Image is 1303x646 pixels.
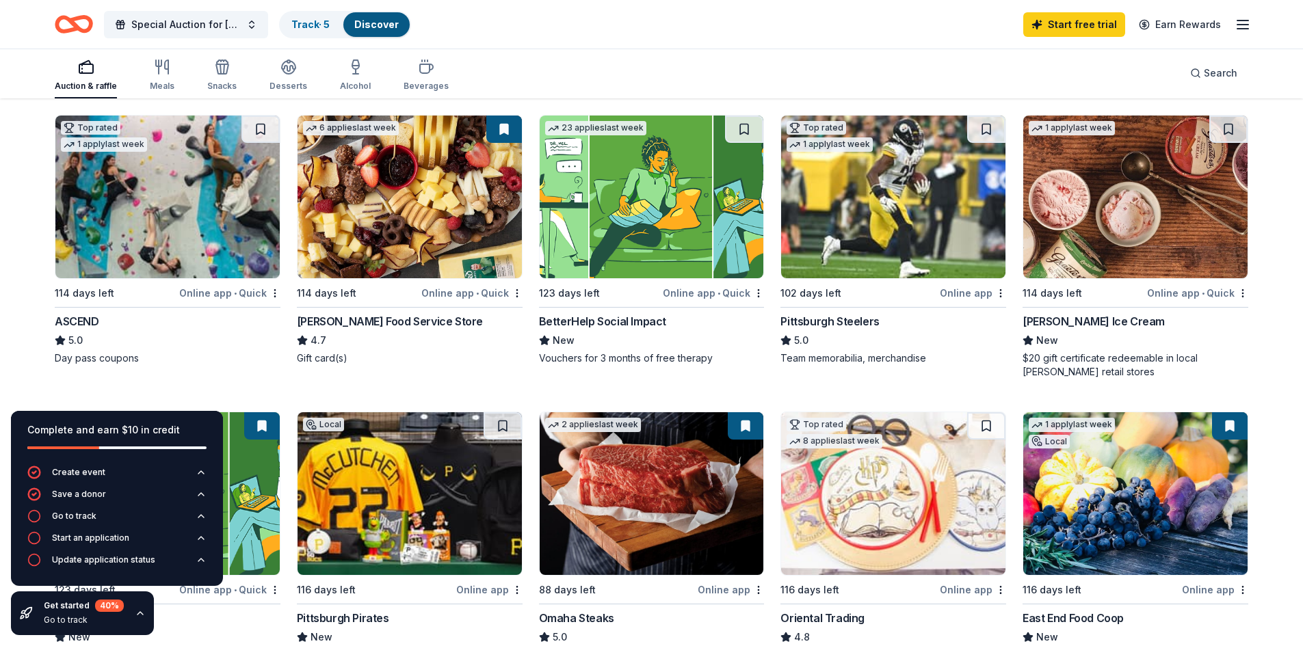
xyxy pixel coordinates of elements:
button: Track· 5Discover [279,11,411,38]
span: New [553,332,575,349]
a: Image for Pittsburgh SteelersTop rated1 applylast week102 days leftOnline appPittsburgh Steelers5... [780,115,1006,365]
span: Special Auction for [PERSON_NAME] Memorial [131,16,241,33]
div: 6 applies last week [303,121,399,135]
div: Omaha Steaks [539,610,614,626]
div: 114 days left [1023,285,1082,301]
a: Track· 5 [291,18,330,30]
div: BetterHelp Social Impact [539,313,666,329]
span: New [1036,332,1058,349]
div: Desserts [269,81,307,92]
a: Home [55,8,93,40]
div: 23 applies last week [545,121,646,135]
button: Save a donor [27,487,207,509]
span: • [234,584,237,595]
div: 114 days left [55,285,114,301]
button: Update application status [27,553,207,575]
span: 4.8 [794,629,810,645]
button: Alcohol [340,53,371,98]
div: Online app Quick [421,284,523,301]
div: Meals [150,81,174,92]
span: 4.7 [311,332,326,349]
button: Create event [27,466,207,487]
div: 1 apply last week [1029,121,1115,135]
div: Update application status [52,554,155,565]
img: Image for Gordon Food Service Store [298,116,522,278]
span: 5.0 [553,629,567,645]
div: Online app Quick [179,284,280,301]
div: 1 apply last week [1029,418,1115,432]
div: Snacks [207,81,237,92]
div: Gift card(s) [297,351,523,365]
a: Image for BetterHelp Social Impact23 applieslast week123 days leftOnline app•QuickBetterHelp Soci... [539,115,765,365]
button: Search [1179,59,1248,87]
div: 123 days left [539,285,600,301]
span: • [718,288,720,299]
div: Go to track [44,615,124,625]
div: 40 % [95,600,124,612]
div: East End Food Coop [1023,610,1124,626]
div: [PERSON_NAME] Food Service Store [297,313,483,329]
button: Beverages [404,53,449,98]
div: Get started [44,600,124,612]
button: Meals [150,53,174,98]
div: 1 apply last week [61,137,147,152]
div: Online app Quick [663,284,764,301]
div: Oriental Trading [780,610,865,626]
div: Vouchers for 3 months of free therapy [539,351,765,365]
a: Image for Gordon Food Service Store6 applieslast week114 days leftOnline app•Quick[PERSON_NAME] F... [297,115,523,365]
div: Day pass coupons [55,351,280,365]
a: Earn Rewards [1131,12,1229,37]
div: 116 days left [780,582,839,598]
div: 114 days left [297,285,356,301]
a: Image for Graeter's Ice Cream1 applylast week114 days leftOnline app•Quick[PERSON_NAME] Ice Cream... [1023,115,1248,379]
div: 1 apply last week [787,137,873,152]
div: Start an application [52,533,129,543]
div: Go to track [52,511,96,522]
div: 88 days left [539,582,596,598]
div: 2 applies last week [545,418,641,432]
span: • [476,288,479,299]
img: Image for Oriental Trading [781,412,1005,575]
div: 8 applies last week [787,434,882,448]
div: Online app [1182,581,1248,598]
img: Image for ASCEND [55,116,280,278]
img: Image for Pittsburgh Steelers [781,116,1005,278]
div: Alcohol [340,81,371,92]
button: Start an application [27,531,207,553]
div: Top rated [61,121,120,135]
div: Complete and earn $10 in credit [27,422,207,438]
div: Top rated [787,121,846,135]
div: Pittsburgh Pirates [297,610,389,626]
div: Online app [456,581,523,598]
button: Auction & raffle [55,53,117,98]
button: Desserts [269,53,307,98]
span: 5.0 [794,332,808,349]
div: $20 gift certificate redeemable in local [PERSON_NAME] retail stores [1023,351,1248,379]
img: Image for Omaha Steaks [540,412,764,575]
div: Online app [940,581,1006,598]
img: Image for Graeter's Ice Cream [1023,116,1248,278]
a: Image for ASCENDTop rated1 applylast week114 days leftOnline app•QuickASCEND5.0Day pass coupons [55,115,280,365]
a: Discover [354,18,399,30]
div: 116 days left [297,582,356,598]
button: Snacks [207,53,237,98]
div: Team memorabilia, merchandise [780,351,1006,365]
div: Local [303,418,344,431]
div: ASCEND [55,313,99,329]
span: Search [1204,65,1237,81]
button: Go to track [27,509,207,531]
div: Local [1029,435,1070,448]
div: Online app Quick [1147,284,1248,301]
div: Create event [52,467,105,478]
span: 5.0 [68,332,83,349]
div: 116 days left [1023,582,1081,598]
img: Image for BetterHelp Social Impact [540,116,764,278]
span: New [311,629,332,645]
div: Auction & raffle [55,81,117,92]
img: Image for Pittsburgh Pirates [298,412,522,575]
div: Online app [698,581,764,598]
div: Top rated [787,418,846,431]
img: Image for East End Food Coop [1023,412,1248,575]
span: • [1202,288,1205,299]
span: • [234,288,237,299]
